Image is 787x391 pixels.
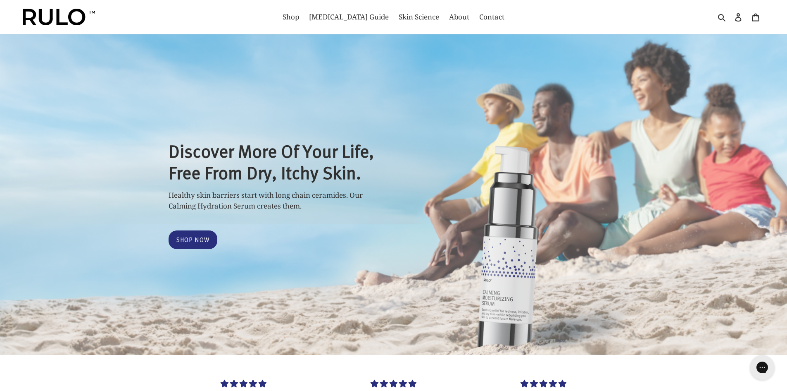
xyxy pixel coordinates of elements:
span: 5.00 stars [521,378,566,389]
span: Shop [283,12,299,22]
iframe: Gorgias live chat messenger [746,352,779,383]
a: [MEDICAL_DATA] Guide [305,10,393,24]
a: Shop [278,10,303,24]
span: Skin Science [399,12,439,22]
span: About [449,12,469,22]
span: 5.00 stars [371,378,416,389]
span: Contact [479,12,504,22]
a: Skin Science [395,10,443,24]
h2: Discover More Of Your Life, Free From Dry, Itchy Skin. [169,140,379,182]
a: Contact [475,10,509,24]
p: Healthy skin barriers start with long chain ceramides. Our Calming Hydration Serum creates them. [169,190,379,211]
a: Shop Now [169,230,218,249]
span: 5.00 stars [221,378,266,389]
span: [MEDICAL_DATA] Guide [309,12,389,22]
a: About [445,10,473,24]
img: Rulo™ Skin [23,9,95,25]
